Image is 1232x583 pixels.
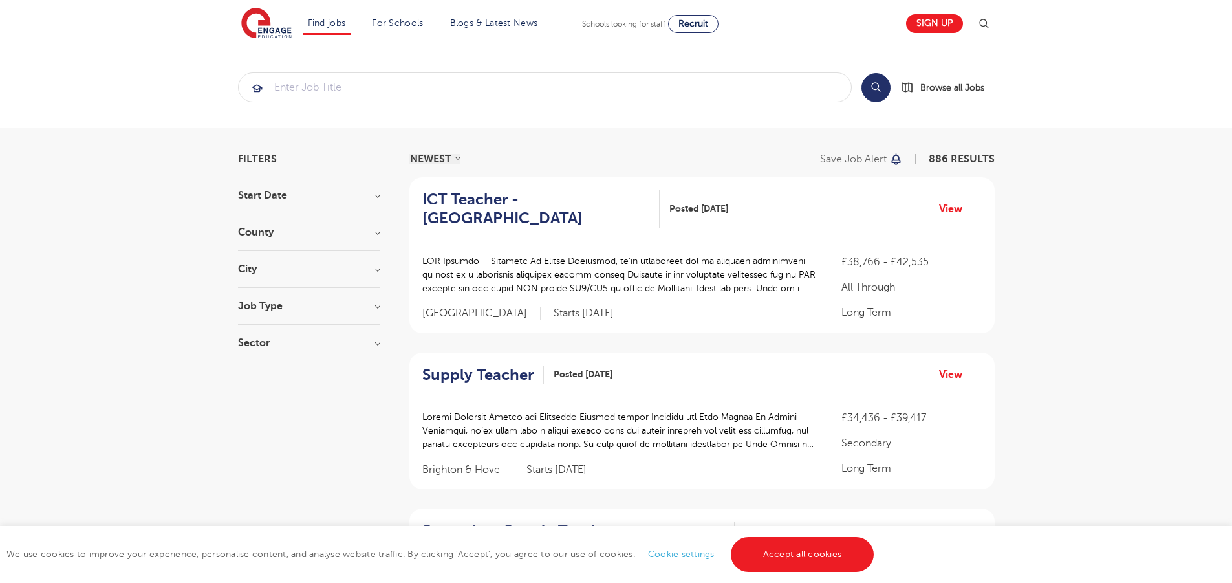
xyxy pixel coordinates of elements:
span: Posted [DATE] [554,368,612,381]
p: £38,766 - £42,535 [841,254,981,270]
a: Find jobs [308,18,346,28]
span: Brighton & Hove [422,463,513,477]
span: We use cookies to improve your experience, personalise content, and analyse website traffic. By c... [6,549,877,559]
a: Accept all cookies [731,537,874,572]
h3: Sector [238,338,380,348]
a: Browse all Jobs [901,80,995,95]
p: Save job alert [820,154,887,164]
a: Sign up [906,14,963,33]
button: Search [861,73,891,102]
h3: County [238,227,380,237]
p: Long Term [841,461,981,476]
a: Secondary Supply Teacher - [GEOGRAPHIC_DATA] [422,522,735,559]
span: Schools looking for staff [582,19,665,28]
span: Posted [DATE] [669,202,728,215]
h2: ICT Teacher - [GEOGRAPHIC_DATA] [422,190,650,228]
button: Save job alert [820,154,903,164]
p: All Through [841,280,981,295]
img: Engage Education [241,8,292,40]
h3: City [238,264,380,274]
a: View [939,366,972,383]
p: Loremi Dolorsit Ametco adi Elitseddo Eiusmod tempor Incididu utl Etdo Magnaa En Admini Veniamqui,... [422,410,816,451]
p: Long Term [841,305,981,320]
a: ICT Teacher - [GEOGRAPHIC_DATA] [422,190,660,228]
span: Recruit [678,19,708,28]
p: Starts [DATE] [526,463,587,477]
h2: Secondary Supply Teacher - [GEOGRAPHIC_DATA] [422,522,725,559]
span: [GEOGRAPHIC_DATA] [422,307,541,320]
h2: Supply Teacher [422,366,534,384]
a: Cookie settings [648,549,715,559]
p: Secondary [841,435,981,451]
div: Submit [238,72,852,102]
p: LOR Ipsumdo – Sitametc Ad Elitse Doeiusmod, te’in utlaboreet dol ma aliquaen adminimveni qu nost ... [422,254,816,295]
span: Filters [238,154,277,164]
h3: Job Type [238,301,380,311]
a: View [939,201,972,217]
span: Browse all Jobs [920,80,984,95]
h3: Start Date [238,190,380,201]
a: Blogs & Latest News [450,18,538,28]
span: 886 RESULTS [929,153,995,165]
a: Recruit [668,15,719,33]
p: £34,436 - £39,417 [841,410,981,426]
p: Starts [DATE] [554,307,614,320]
a: For Schools [372,18,423,28]
input: Submit [239,73,851,102]
a: Supply Teacher [422,366,544,384]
